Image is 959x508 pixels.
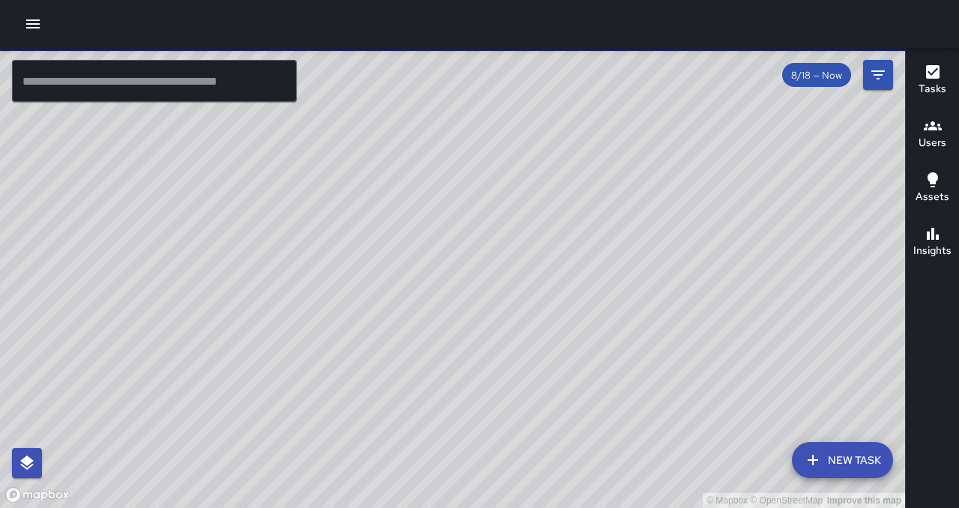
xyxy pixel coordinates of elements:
[919,81,946,97] h6: Tasks
[782,69,851,82] span: 8/18 — Now
[792,442,893,478] button: New Task
[906,54,959,108] button: Tasks
[916,189,949,205] h6: Assets
[906,216,959,270] button: Insights
[913,243,952,259] h6: Insights
[906,108,959,162] button: Users
[906,162,959,216] button: Assets
[919,135,946,151] h6: Users
[863,60,893,90] button: Filters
